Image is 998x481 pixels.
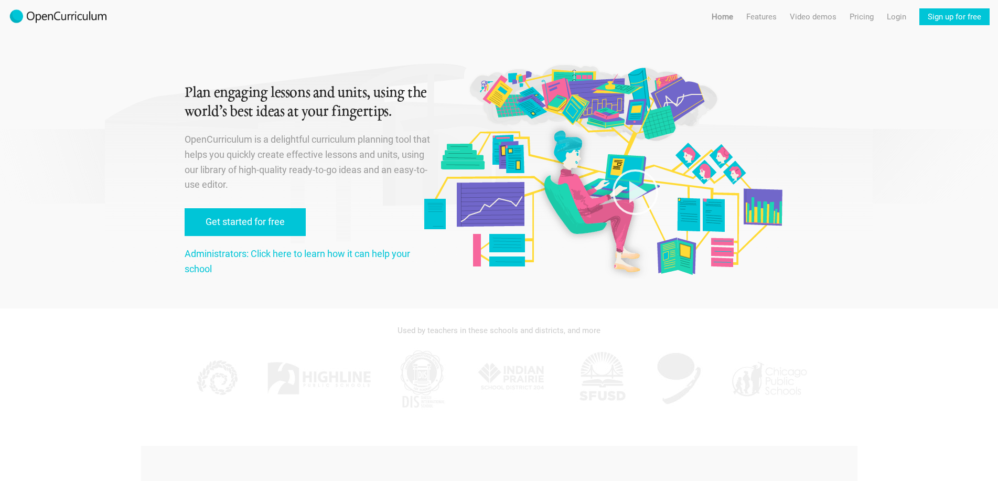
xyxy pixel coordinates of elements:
a: Administrators: Click here to learn how it can help your school [185,248,410,274]
p: OpenCurriculum is a delightful curriculum planning tool that helps you quickly create effective l... [185,132,432,193]
img: KPPCS.jpg [190,347,242,410]
a: Get started for free [185,208,306,236]
div: Used by teachers in these schools and districts, and more [185,319,814,342]
img: 2017-logo-m.png [8,8,108,25]
a: Video demos [790,8,836,25]
img: IPSD.jpg [473,347,551,410]
h1: Plan engaging lessons and units, using the world’s best ideas at your fingertips. [185,84,432,122]
img: Original illustration by Malisa Suchanya, Oakland, CA (malisasuchanya.com) [420,63,785,279]
img: Highline.jpg [266,347,371,410]
a: Home [712,8,733,25]
img: SFUSD.jpg [576,347,628,410]
img: CPS.jpg [729,347,808,410]
img: DIS.jpg [396,347,448,410]
img: AGK.jpg [653,347,705,410]
a: Features [746,8,777,25]
a: Sign up for free [919,8,990,25]
a: Pricing [850,8,874,25]
a: Login [887,8,906,25]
